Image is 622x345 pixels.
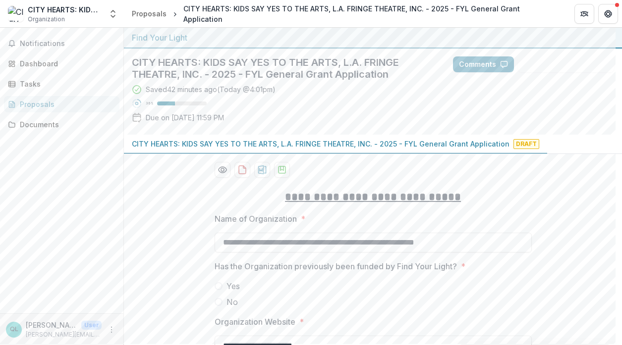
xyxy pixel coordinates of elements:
div: Quinlan Lewis-Mussa [10,326,18,333]
button: Open entity switcher [106,4,120,24]
div: Dashboard [20,58,112,69]
p: 36 % [146,100,153,107]
button: Get Help [598,4,618,24]
a: Dashboard [4,55,119,72]
div: Proposals [132,8,167,19]
p: Name of Organization [215,213,297,225]
a: Proposals [128,6,170,21]
button: Notifications [4,36,119,51]
a: Documents [4,116,119,133]
button: download-proposal [254,162,270,178]
a: Proposals [4,96,119,112]
div: CITY HEARTS: KIDS SAY YES TO THE ARTS, L.A. FRINGE THEATRE, INC. [28,4,102,15]
p: Due on [DATE] 11:59 PM [146,112,224,123]
nav: breadcrumb [128,1,563,26]
button: Preview 6bcbc24d-b720-4eac-9409-b977b341d13f-0.pdf [215,162,230,178]
button: download-proposal [274,162,290,178]
div: Documents [20,119,112,130]
button: Partners [574,4,594,24]
button: download-proposal [234,162,250,178]
div: CITY HEARTS: KIDS SAY YES TO THE ARTS, L.A. FRINGE THEATRE, INC. - 2025 - FYL General Grant Appli... [183,3,559,24]
div: Find Your Light [132,32,614,44]
span: Yes [226,280,240,292]
p: CITY HEARTS: KIDS SAY YES TO THE ARTS, L.A. FRINGE THEATRE, INC. - 2025 - FYL General Grant Appli... [132,139,509,149]
h2: CITY HEARTS: KIDS SAY YES TO THE ARTS, L.A. FRINGE THEATRE, INC. - 2025 - FYL General Grant Appli... [132,56,437,80]
a: Tasks [4,76,119,92]
div: Proposals [20,99,112,109]
span: Notifications [20,40,115,48]
p: [PERSON_NAME][EMAIL_ADDRESS][DOMAIN_NAME] [26,330,102,339]
p: Has the Organization previously been funded by Find Your Light? [215,260,457,272]
button: Answer Suggestions [518,56,614,72]
p: Organization Website [215,316,295,328]
button: Comments [453,56,514,72]
span: Draft [513,139,539,149]
span: No [226,296,238,308]
button: More [106,324,117,336]
span: Organization [28,15,65,24]
p: User [81,321,102,330]
img: CITY HEARTS: KIDS SAY YES TO THE ARTS, L.A. FRINGE THEATRE, INC. [8,6,24,22]
div: Tasks [20,79,112,89]
p: [PERSON_NAME] [26,320,77,330]
div: Saved 42 minutes ago ( Today @ 4:01pm ) [146,84,276,95]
